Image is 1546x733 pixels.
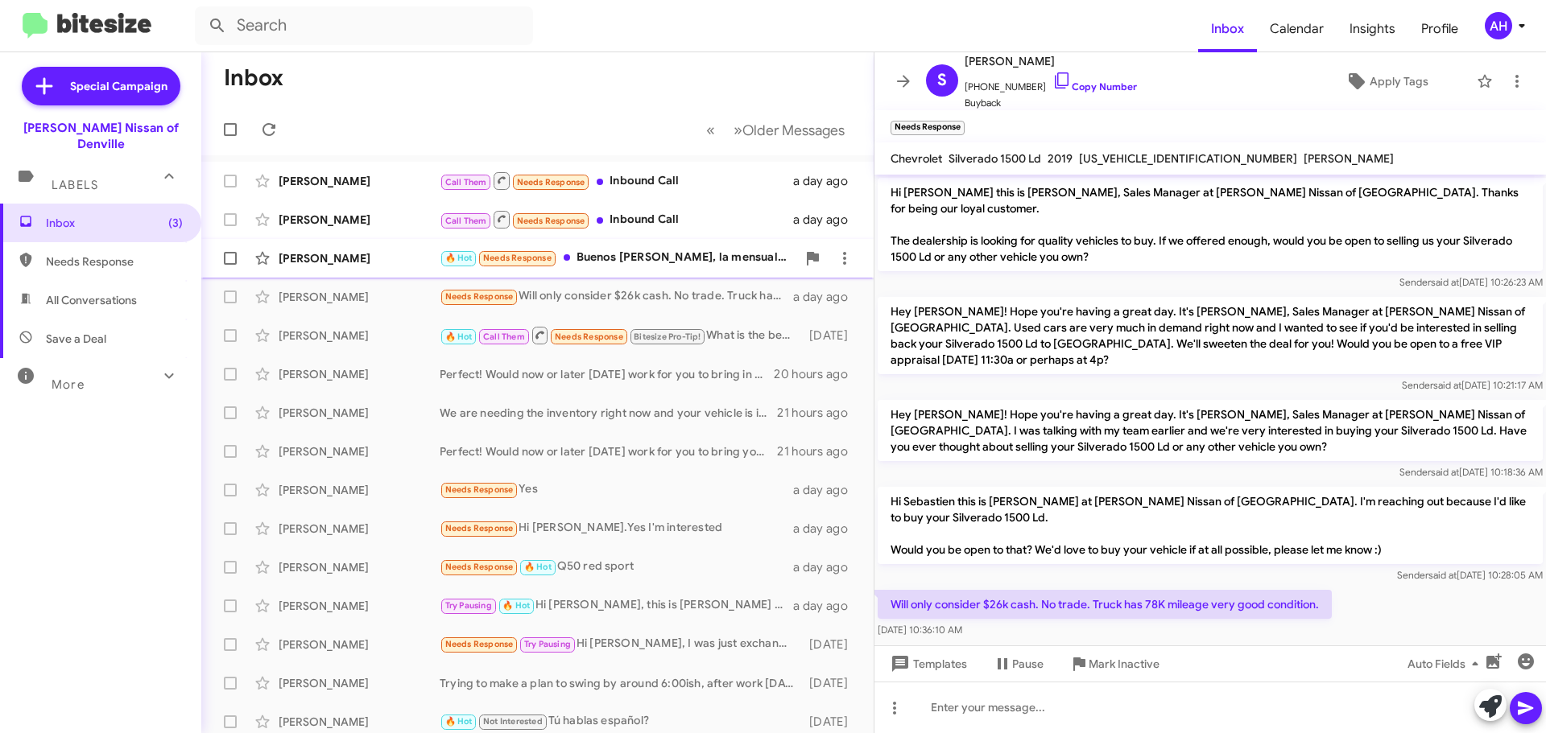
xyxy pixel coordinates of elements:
div: AH [1485,12,1512,39]
div: [PERSON_NAME] [279,675,440,691]
span: Needs Response [483,253,552,263]
small: Needs Response [891,121,965,135]
span: 🔥 Hot [502,600,530,611]
input: Search [195,6,533,45]
div: [PERSON_NAME] [279,559,440,575]
span: [US_VEHICLE_IDENTIFICATION_NUMBER] [1079,151,1297,166]
span: said at [1433,379,1461,391]
span: Call Them [445,216,487,226]
span: Mark Inactive [1089,649,1159,678]
div: We are needing the inventory right now and your vehicle is in high demand. [440,405,777,421]
span: More [52,377,85,392]
div: [PERSON_NAME] [279,250,440,266]
div: Inbound Call [440,209,793,229]
span: Templates [887,649,967,678]
span: S [937,68,947,93]
span: Inbox [1198,6,1257,52]
span: Sender [DATE] 10:18:36 AM [1399,466,1543,478]
div: 21 hours ago [777,443,861,459]
span: Needs Response [517,177,585,187]
a: Calendar [1257,6,1337,52]
span: Needs Response [445,523,514,533]
div: [PERSON_NAME] [279,366,440,382]
span: said at [1431,276,1459,288]
div: [DATE] [801,675,861,691]
span: Needs Response [46,253,183,270]
div: a day ago [793,289,861,305]
span: Needs Response [445,562,514,572]
button: Apply Tags [1304,67,1469,96]
a: Insights [1337,6,1408,52]
span: 🔥 Hot [445,716,473,727]
div: a day ago [793,212,861,228]
span: Apply Tags [1370,67,1428,96]
span: Needs Response [445,484,514,495]
button: AH [1471,12,1528,39]
div: Trying to make a plan to swing by around 6:00ish, after work [DATE]. [440,675,801,691]
p: Hey [PERSON_NAME]! Hope you're having a great day. It's [PERSON_NAME], Sales Manager at [PERSON_N... [878,297,1543,374]
div: Will only consider $26k cash. No trade. Truck has 78K mileage very good condition. [440,287,793,306]
div: [PERSON_NAME] [279,521,440,537]
div: [PERSON_NAME] [279,443,440,459]
div: Hi [PERSON_NAME].Yes I'm interested [440,519,793,537]
span: [PHONE_NUMBER] [965,71,1137,95]
div: [PERSON_NAME] [279,405,440,421]
span: said at [1428,569,1457,581]
button: Mark Inactive [1056,649,1172,678]
div: [PERSON_NAME] [279,327,440,344]
div: Hi [PERSON_NAME], this is [PERSON_NAME] Nissan of Denville! Would now or later [DATE] work best f... [440,596,793,615]
div: Hi [PERSON_NAME], I was just exchanging some messages with [PERSON_NAME]. I was planning to come ... [440,635,801,653]
span: Needs Response [517,216,585,226]
div: Perfect! Would now or later [DATE] work for you to bring your vehicle in ? [440,443,777,459]
div: a day ago [793,173,861,189]
span: Inbox [46,215,183,231]
span: Chevrolet [891,151,942,166]
span: 2019 [1048,151,1073,166]
span: [PERSON_NAME] [965,51,1137,71]
a: Special Campaign [22,67,180,105]
p: Will only consider $26k cash. No trade. Truck has 78K mileage very good condition. [878,590,1332,619]
div: a day ago [793,559,861,575]
div: What is the best you can do with price [440,325,801,345]
span: Sender [DATE] 10:28:05 AM [1397,569,1543,581]
h1: Inbox [224,65,283,91]
p: Hey [PERSON_NAME]! Hope you're having a great day. It's [PERSON_NAME], Sales Manager at [PERSON_N... [878,400,1543,461]
div: [DATE] [801,636,861,653]
span: Needs Response [445,291,514,302]
span: 🔥 Hot [445,331,473,342]
button: Next [724,113,854,146]
span: Special Campaign [70,78,167,94]
div: [PERSON_NAME] [279,714,440,730]
span: Profile [1408,6,1471,52]
div: [PERSON_NAME] [279,636,440,653]
span: » [734,120,742,140]
span: Try Pausing [524,639,571,649]
span: Bitesize Pro-Tip! [634,331,701,342]
button: Previous [697,113,725,146]
span: Buyback [965,95,1137,111]
span: Needs Response [555,331,623,342]
span: Silverado 1500 Ld [949,151,1041,166]
div: Buenos [PERSON_NAME], la mensualidad me salió muy de lo que tengo presupuestado [440,249,796,267]
div: [PERSON_NAME] [279,482,440,498]
span: Call Them [445,177,487,187]
span: Older Messages [742,121,845,139]
span: Try Pausing [445,600,492,611]
div: [PERSON_NAME] [279,212,440,228]
div: a day ago [793,521,861,537]
span: All Conversations [46,292,137,308]
span: 🔥 Hot [524,562,552,572]
div: Tú hablas español? [440,712,801,731]
span: Sender [DATE] 10:26:23 AM [1399,276,1543,288]
button: Pause [980,649,1056,678]
span: 🔥 Hot [445,253,473,263]
div: [PERSON_NAME] [279,173,440,189]
div: [DATE] [801,327,861,344]
div: a day ago [793,482,861,498]
div: [DATE] [801,714,861,730]
span: Sender [DATE] 10:21:17 AM [1402,379,1543,391]
button: Templates [874,649,980,678]
div: Yes [440,480,793,499]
